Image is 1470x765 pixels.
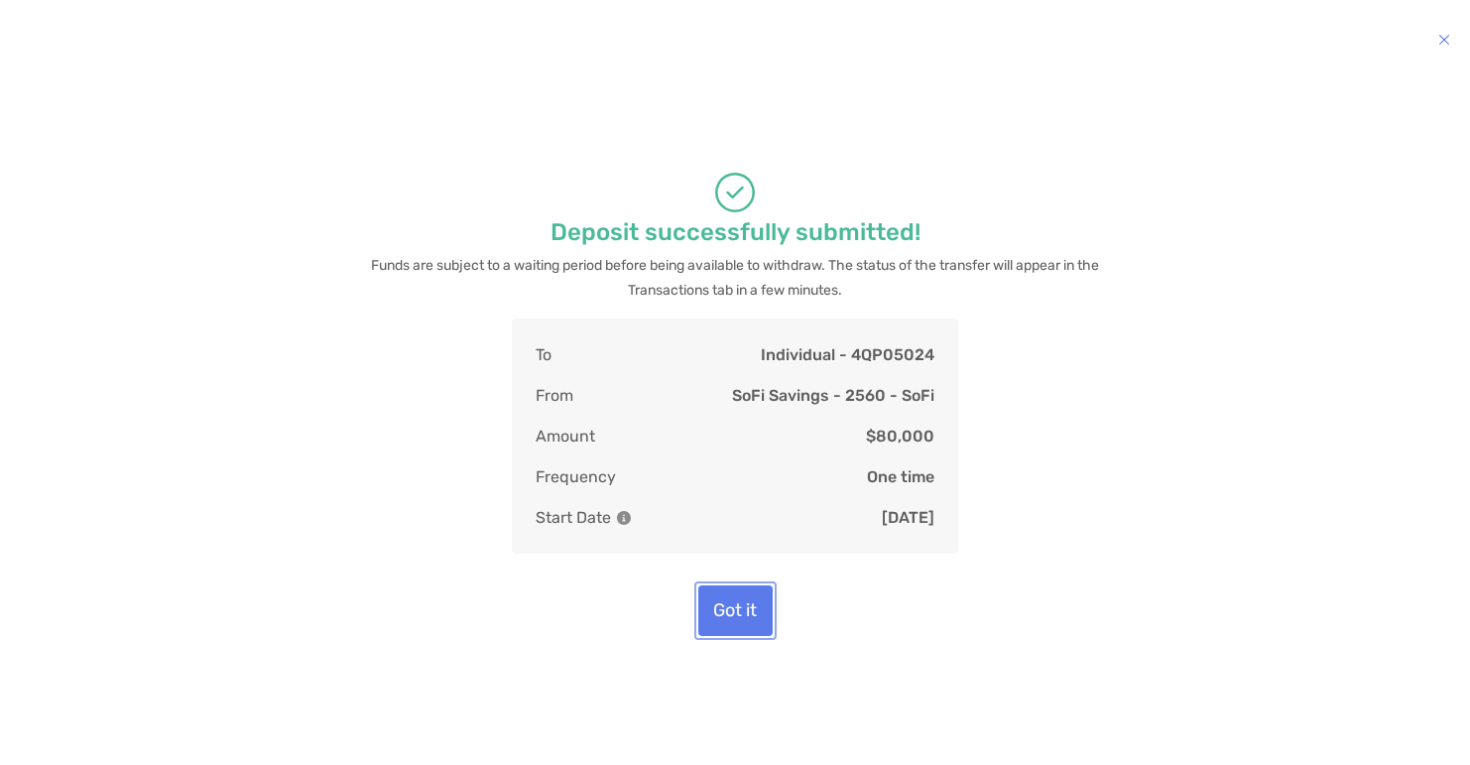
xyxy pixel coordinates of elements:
[536,424,595,448] p: Amount
[617,511,631,525] img: Information Icon
[536,383,573,408] p: From
[536,342,551,367] p: To
[536,464,616,489] p: Frequency
[698,585,773,636] button: Got it
[363,253,1107,303] p: Funds are subject to a waiting period before being available to withdraw. The status of the trans...
[761,342,934,367] p: Individual - 4QP05024
[551,220,920,245] p: Deposit successfully submitted!
[882,505,934,530] p: [DATE]
[866,424,934,448] p: $80,000
[536,505,631,530] p: Start Date
[867,464,934,489] p: One time
[732,383,934,408] p: SoFi Savings - 2560 - SoFi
